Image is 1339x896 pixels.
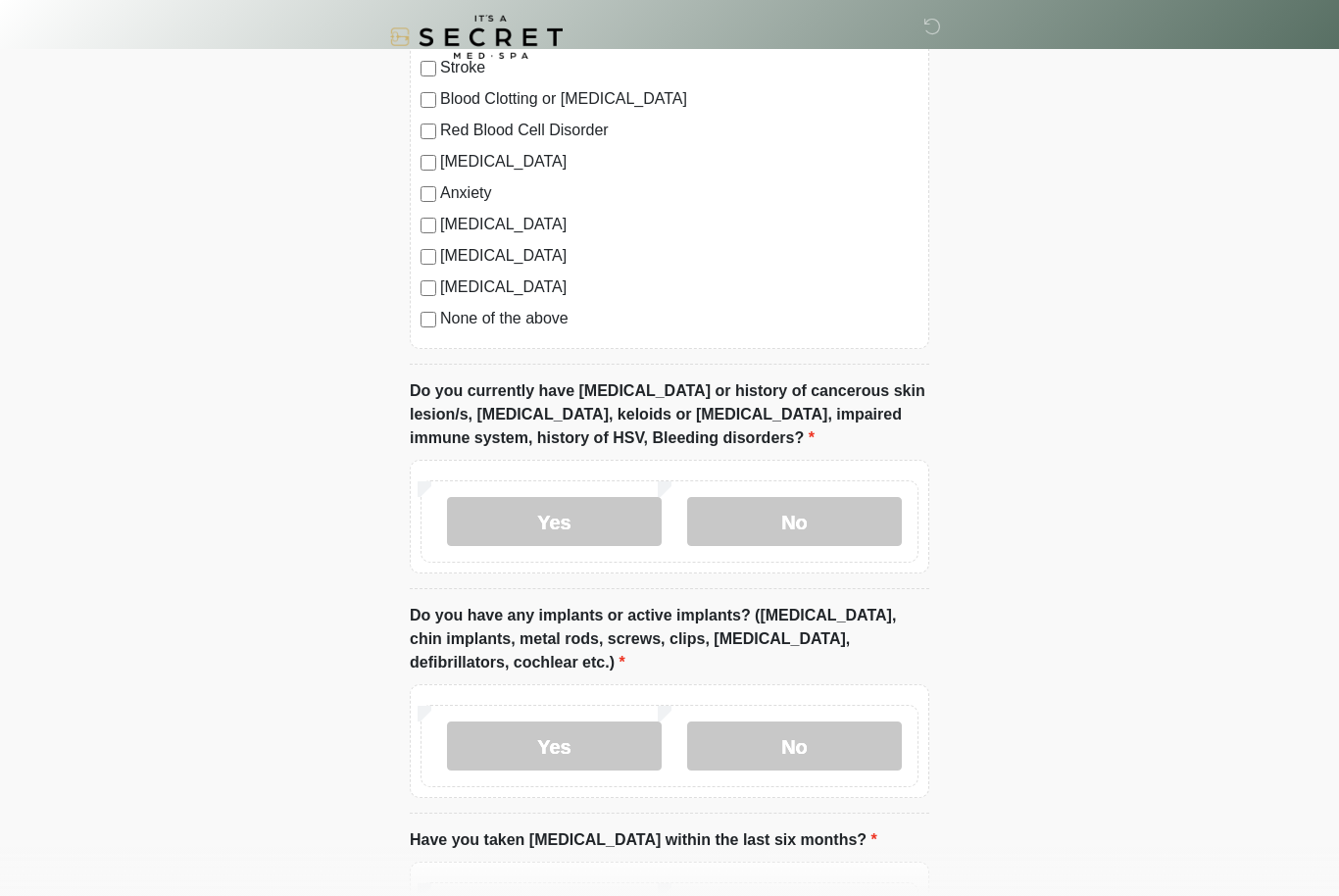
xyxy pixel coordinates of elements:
[440,244,918,268] label: [MEDICAL_DATA]
[440,150,918,174] label: [MEDICAL_DATA]
[440,275,918,299] label: [MEDICAL_DATA]
[421,280,436,296] input: [MEDICAL_DATA]
[687,497,902,546] label: No
[410,379,929,450] label: Do you currently have [MEDICAL_DATA] or history of cancerous skin lesion/s, [MEDICAL_DATA], keloi...
[410,828,877,852] label: Have you taken [MEDICAL_DATA] within the last six months?
[421,249,436,265] input: [MEDICAL_DATA]
[447,497,662,546] label: Yes
[421,92,436,108] input: Blood Clotting or [MEDICAL_DATA]
[421,155,436,171] input: [MEDICAL_DATA]
[410,604,929,674] label: Do you have any implants or active implants? ([MEDICAL_DATA], chin implants, metal rods, screws, ...
[390,15,563,59] img: It's A Secret Med Spa Logo
[440,307,918,330] label: None of the above
[421,312,436,327] input: None of the above
[421,124,436,139] input: Red Blood Cell Disorder
[687,722,902,771] label: No
[440,119,918,142] label: Red Blood Cell Disorder
[447,722,662,771] label: Yes
[421,186,436,202] input: Anxiety
[440,213,918,236] label: [MEDICAL_DATA]
[440,87,918,111] label: Blood Clotting or [MEDICAL_DATA]
[440,181,918,205] label: Anxiety
[421,218,436,233] input: [MEDICAL_DATA]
